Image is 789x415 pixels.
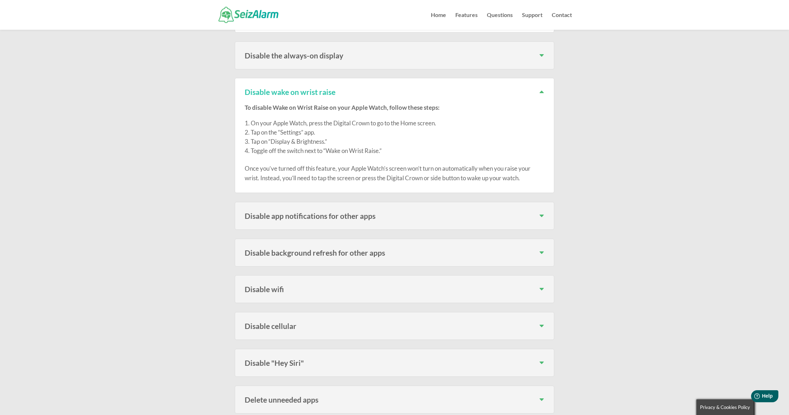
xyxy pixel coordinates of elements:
div: Sort New > Old [3,9,786,16]
li: Toggle off the switch next to “Wake on Wrist Raise.” [245,146,544,155]
li: Tap on the “Settings” app. [245,128,544,137]
iframe: Help widget launcher [726,387,781,407]
p: Once you’ve turned off this feature, your Apple Watch’s screen won’t turn on automatically when y... [245,164,544,183]
strong: To disable Wake on Wrist Raise on your Apple Watch, follow these steps: [245,104,440,111]
li: On your Apple Watch, press the Digital Crown to go to the Home screen. [245,119,544,128]
h3: Delete unneeded apps [245,396,544,403]
h3: Disable wake on wrist raise [245,88,544,96]
div: Move To ... [3,16,786,22]
a: Support [522,12,543,30]
div: Sign out [3,35,786,41]
div: Rename [3,41,786,47]
div: Move To ... [3,47,786,54]
h3: Disable app notifications for other apps [245,212,544,220]
div: Options [3,28,786,35]
div: Sort A > Z [3,3,786,9]
h3: Disable the always-on display [245,52,544,59]
a: Features [455,12,478,30]
div: Delete [3,22,786,28]
h3: Disable background refresh for other apps [245,249,544,256]
img: SeizAlarm [218,7,278,23]
a: Questions [487,12,513,30]
a: Contact [552,12,572,30]
li: Tap on “Display & Brightness.” [245,137,544,146]
a: Home [431,12,446,30]
h3: Disable wifi [245,285,544,293]
h3: Disable cellular [245,322,544,330]
h3: Disable "Hey Siri" [245,359,544,366]
span: Privacy & Cookies Policy [700,404,750,410]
